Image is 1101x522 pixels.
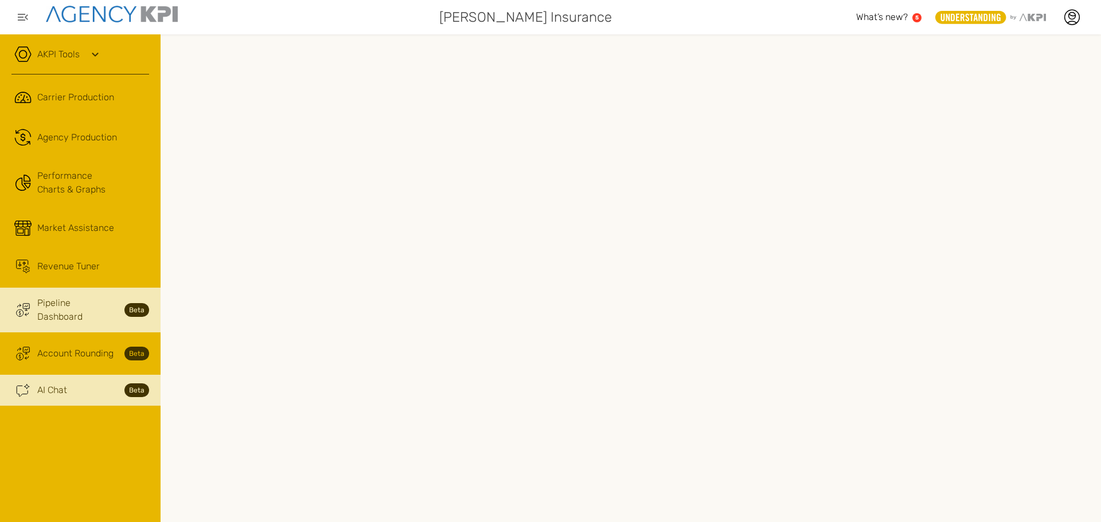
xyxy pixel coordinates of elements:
span: AI Chat [37,383,67,397]
span: What’s new? [856,11,908,22]
text: 5 [915,14,919,21]
span: Agency Production [37,131,117,144]
span: [PERSON_NAME] Insurance [439,7,612,28]
a: AKPI Tools [37,48,80,61]
strong: Beta [124,347,149,360]
span: Market Assistance [37,221,114,235]
img: agencykpi-logo-550x69-2d9e3fa8.png [46,6,178,22]
span: Revenue Tuner [37,260,100,273]
strong: Beta [124,383,149,397]
a: 5 [912,13,922,22]
span: Pipeline Dashboard [37,296,118,324]
span: Account Rounding [37,347,114,360]
span: Carrier Production [37,91,114,104]
strong: Beta [124,303,149,317]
